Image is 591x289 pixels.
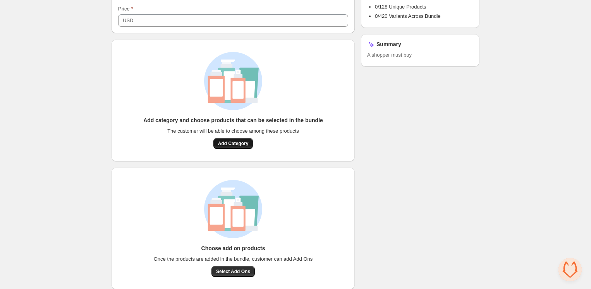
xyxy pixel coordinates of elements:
[367,51,473,59] span: A shopper must buy
[154,255,313,263] span: Once the products are added in the bundle, customer can add Add Ons
[118,5,133,13] label: Price
[211,266,255,277] button: Select Add Ons
[167,127,299,135] span: The customer will be able to choose among these products
[375,4,426,10] span: 0/128 Unique Products
[143,116,323,124] h3: Add category and choose products that can be selected in the bundle
[218,140,249,147] span: Add Category
[558,258,582,281] div: Open chat
[123,17,133,24] div: USD
[376,40,401,48] h3: Summary
[201,244,265,252] h3: Choose add on products
[216,268,250,275] span: Select Add Ons
[213,138,253,149] button: Add Category
[375,13,441,19] span: 0/420 Variants Across Bundle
